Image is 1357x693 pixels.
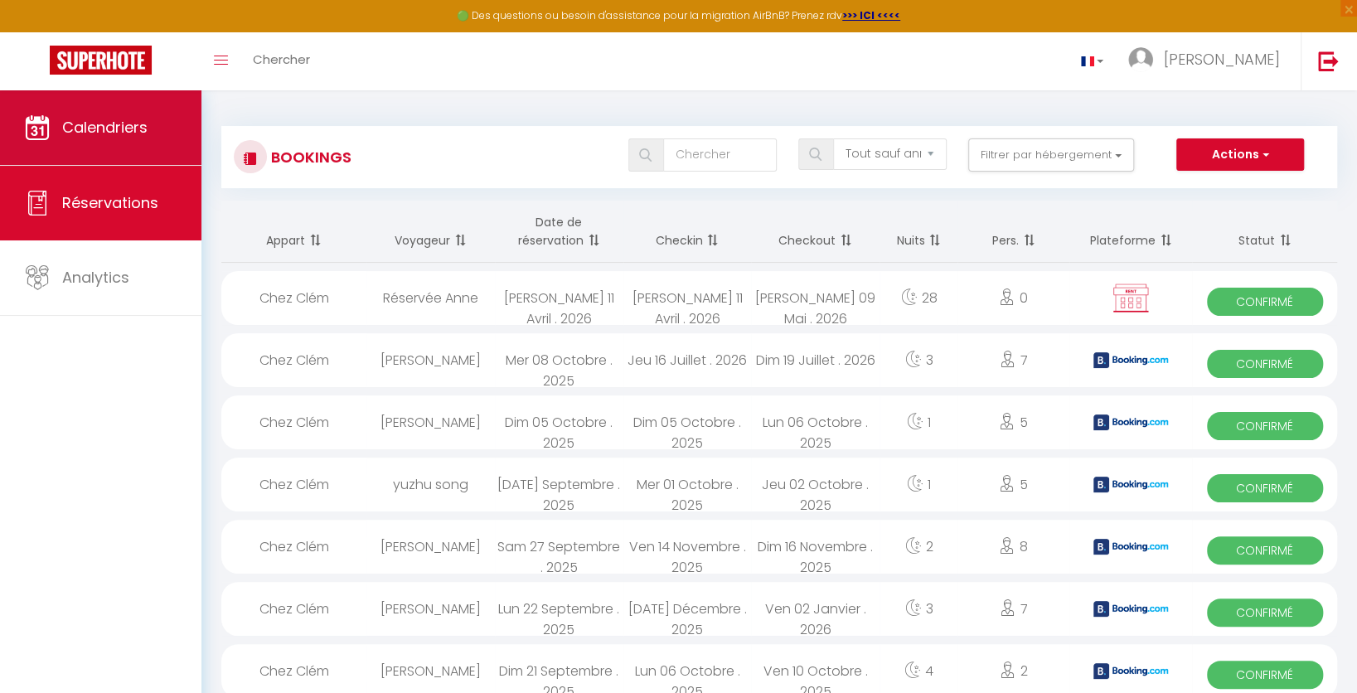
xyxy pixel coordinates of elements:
th: Sort by guest [366,201,495,263]
span: Calendriers [62,117,148,138]
span: Réservations [62,192,158,213]
span: Chercher [253,51,310,68]
button: Actions [1176,138,1304,172]
th: Sort by checkout [751,201,880,263]
span: [PERSON_NAME] [1164,49,1280,70]
a: ... [PERSON_NAME] [1116,32,1301,90]
th: Sort by rentals [221,201,366,263]
h3: Bookings [267,138,351,176]
a: >>> ICI <<<< [842,8,900,22]
a: Chercher [240,32,322,90]
th: Sort by status [1192,201,1337,263]
span: Analytics [62,267,129,288]
img: ... [1128,47,1153,72]
input: Chercher [663,138,777,172]
th: Sort by booking date [495,201,623,263]
button: Filtrer par hébergement [968,138,1134,172]
img: Super Booking [50,46,152,75]
img: logout [1318,51,1339,71]
th: Sort by checkin [623,201,752,263]
th: Sort by nights [880,201,957,263]
th: Sort by people [957,201,1069,263]
th: Sort by channel [1069,201,1192,263]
